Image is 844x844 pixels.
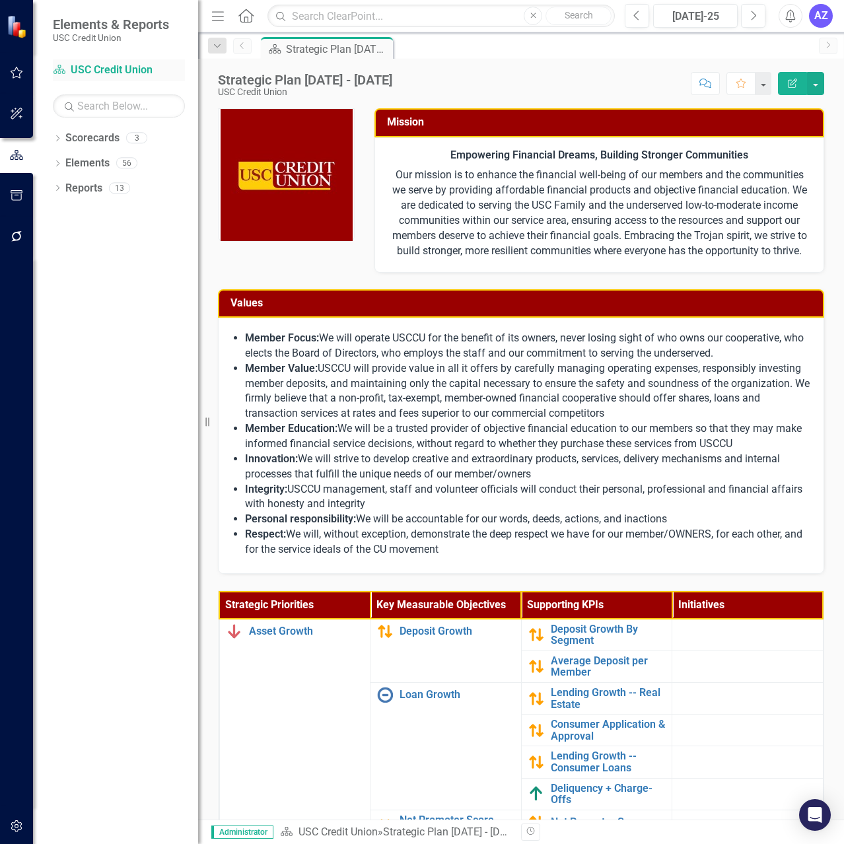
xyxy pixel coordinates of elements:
[218,87,392,97] div: USC Credit Union
[521,682,672,714] td: Double-Click to Edit Right Click for Context Menu
[400,689,514,701] a: Loan Growth
[245,452,298,465] strong: Innovation:
[388,165,810,258] p: Our mission is to enhance the financial well-being of our members and the communities we serve by...
[245,512,356,525] strong: Personal responsibility:
[245,362,318,374] strong: Member Value:
[227,623,242,639] img: Below Plan
[245,452,810,482] li: We will strive to develop creative and extraordinary products, services, delivery mechanisms and ...
[377,818,393,833] img: Caution
[370,619,522,683] td: Double-Click to Edit Right Click for Context Menu
[545,7,612,25] button: Search
[551,687,666,710] a: Lending Growth -- Real Estate
[400,814,514,837] a: Net Promoter Score (NPS) Quarterly
[799,799,831,831] div: Open Intercom Messenger
[65,181,102,196] a: Reports
[450,149,748,161] strong: Empowering Financial Dreams, Building Stronger Communities
[53,63,185,78] a: USC Credit Union
[65,131,120,146] a: Scorecards
[528,658,544,674] img: Caution
[528,814,544,830] img: Caution
[245,512,810,527] li: We will be accountable for our words, deeds, actions, and inactions
[245,422,337,435] strong: Member Education:
[551,783,666,806] a: Deliquency + Charge-Offs
[245,361,810,421] li: USCCU will provide value in all it offers by carefully managing operating expenses, responsibly i...
[528,722,544,738] img: Caution
[245,331,810,361] li: We will operate USCCU for the benefit of its owners, never losing sight of who owns our cooperati...
[551,750,666,773] a: Lending Growth -- Consumer Loans
[377,623,393,639] img: Caution
[809,4,833,28] button: AZ
[53,17,169,32] span: Elements & Reports
[521,619,672,651] td: Double-Click to Edit Right Click for Context Menu
[245,527,810,557] li: We will, without exception, demonstrate the deep respect we have for our member/OWNERS, for each ...
[400,625,514,637] a: Deposit Growth
[126,133,147,144] div: 3
[528,691,544,707] img: Caution
[387,116,816,128] h3: Mission
[249,625,364,637] a: Asset Growth
[528,754,544,770] img: Caution
[7,15,30,38] img: ClearPoint Strategy
[551,816,666,828] a: Net Promoter Score
[116,158,137,169] div: 56
[528,786,544,802] img: Above Target
[218,73,392,87] div: Strategic Plan [DATE] - [DATE]
[245,482,810,512] li: USCCU management, staff and volunteer officials will conduct their personal, professional and fin...
[109,182,130,193] div: 13
[551,655,666,678] a: Average Deposit per Member
[521,810,672,834] td: Double-Click to Edit Right Click for Context Menu
[370,682,522,810] td: Double-Click to Edit Right Click for Context Menu
[211,826,273,839] span: Administrator
[658,9,733,24] div: [DATE]-25
[53,32,169,43] small: USC Credit Union
[551,623,666,647] a: Deposit Growth By Segment
[528,627,544,643] img: Caution
[230,297,816,309] h3: Values
[521,651,672,682] td: Double-Click to Edit Right Click for Context Menu
[65,156,110,171] a: Elements
[245,483,287,495] strong: Integrity:
[221,109,353,241] img: USC Credit Union | LinkedIn
[653,4,738,28] button: [DATE]-25
[280,825,511,840] div: »
[245,332,319,344] strong: Member Focus:
[521,778,672,810] td: Double-Click to Edit Right Click for Context Menu
[551,719,666,742] a: Consumer Application & Approval
[53,94,185,118] input: Search Below...
[286,41,390,57] div: Strategic Plan [DATE] - [DATE]
[383,826,521,838] div: Strategic Plan [DATE] - [DATE]
[377,687,393,703] img: No Information
[245,421,810,452] li: We will be a trusted provider of objective financial education to our members so that they may ma...
[521,746,672,778] td: Double-Click to Edit Right Click for Context Menu
[245,528,286,540] strong: Respect:
[267,5,615,28] input: Search ClearPoint...
[521,715,672,746] td: Double-Click to Edit Right Click for Context Menu
[565,10,593,20] span: Search
[299,826,378,838] a: USC Credit Union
